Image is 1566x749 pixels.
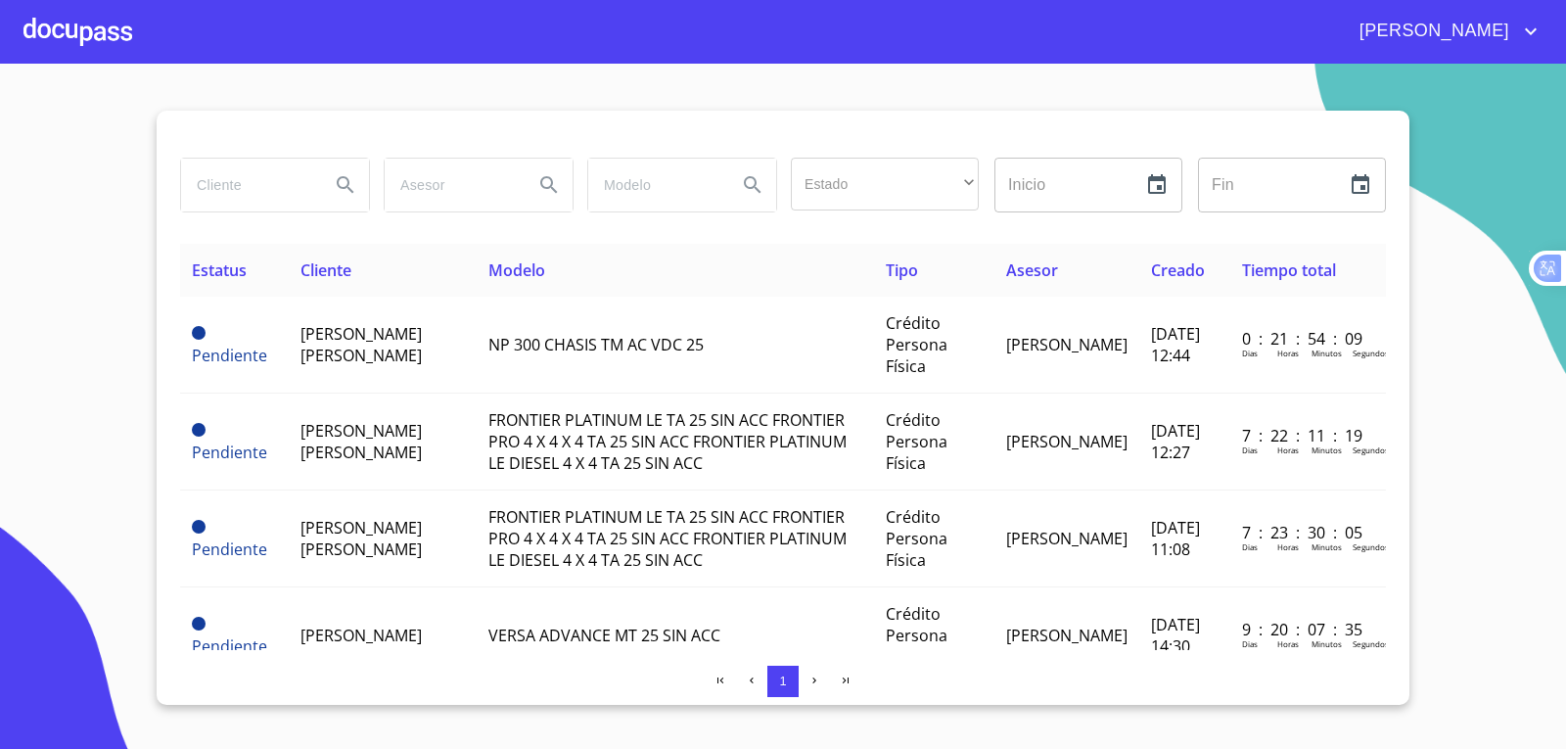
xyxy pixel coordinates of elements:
p: Segundos [1353,541,1389,552]
input: search [385,159,518,211]
p: Horas [1277,638,1299,649]
p: Dias [1242,541,1258,552]
p: Minutos [1312,348,1342,358]
span: Crédito Persona Física [886,506,947,571]
p: 7 : 22 : 11 : 19 [1242,425,1374,446]
p: Horas [1277,348,1299,358]
p: Segundos [1353,445,1389,455]
span: Tiempo total [1242,259,1336,281]
span: [PERSON_NAME] [300,625,422,646]
span: Crédito Persona Física [886,312,947,377]
span: Pendiente [192,423,206,437]
span: [PERSON_NAME] [PERSON_NAME] [300,517,422,560]
span: NP 300 CHASIS TM AC VDC 25 [488,334,704,355]
p: Segundos [1353,348,1389,358]
span: [PERSON_NAME] [1006,334,1128,355]
input: search [588,159,721,211]
button: Search [322,162,369,209]
p: Segundos [1353,638,1389,649]
span: Pendiente [192,617,206,631]
button: Search [729,162,776,209]
span: Pendiente [192,635,267,657]
span: Pendiente [192,345,267,366]
span: [PERSON_NAME] [1345,16,1519,47]
span: [PERSON_NAME] [PERSON_NAME] [300,420,422,463]
span: [PERSON_NAME] [1006,625,1128,646]
span: Asesor [1006,259,1058,281]
p: 0 : 21 : 54 : 09 [1242,328,1374,350]
span: Creado [1151,259,1205,281]
p: Dias [1242,445,1258,455]
span: FRONTIER PLATINUM LE TA 25 SIN ACC FRONTIER PRO 4 X 4 X 4 TA 25 SIN ACC FRONTIER PLATINUM LE DIES... [488,506,847,571]
span: [PERSON_NAME] [PERSON_NAME] [300,323,422,366]
span: [PERSON_NAME] [1006,528,1128,549]
p: Horas [1277,445,1299,455]
p: Minutos [1312,445,1342,455]
button: Search [526,162,573,209]
span: Crédito Persona Física [886,603,947,668]
span: Tipo [886,259,918,281]
p: Dias [1242,348,1258,358]
span: Cliente [300,259,351,281]
span: Pendiente [192,538,267,560]
span: [DATE] 14:30 [1151,614,1200,657]
span: Modelo [488,259,545,281]
span: [DATE] 12:44 [1151,323,1200,366]
p: Dias [1242,638,1258,649]
button: 1 [767,666,799,697]
span: Crédito Persona Física [886,409,947,474]
span: Pendiente [192,326,206,340]
span: Estatus [192,259,247,281]
span: 1 [779,674,786,688]
span: [PERSON_NAME] [1006,431,1128,452]
p: Minutos [1312,541,1342,552]
p: Minutos [1312,638,1342,649]
span: [DATE] 12:27 [1151,420,1200,463]
p: 7 : 23 : 30 : 05 [1242,522,1374,543]
span: FRONTIER PLATINUM LE TA 25 SIN ACC FRONTIER PRO 4 X 4 X 4 TA 25 SIN ACC FRONTIER PLATINUM LE DIES... [488,409,847,474]
span: VERSA ADVANCE MT 25 SIN ACC [488,625,720,646]
p: Horas [1277,541,1299,552]
span: Pendiente [192,520,206,534]
input: search [181,159,314,211]
span: Pendiente [192,442,267,463]
span: [DATE] 11:08 [1151,517,1200,560]
div: ​ [791,158,979,211]
button: account of current user [1345,16,1543,47]
p: 9 : 20 : 07 : 35 [1242,619,1374,640]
